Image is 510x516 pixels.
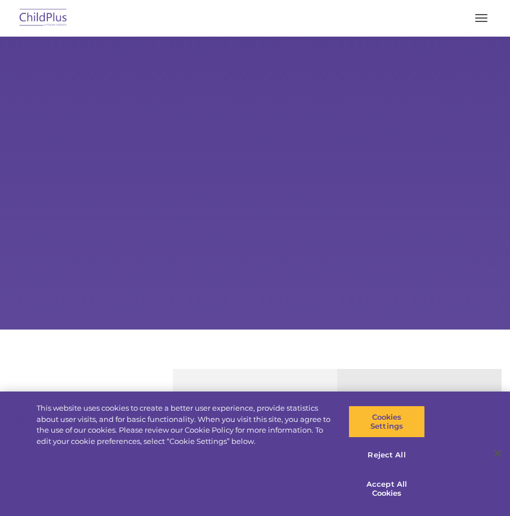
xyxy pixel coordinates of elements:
button: Cookies Settings [348,406,425,438]
button: Close [485,441,510,466]
div: This website uses cookies to create a better user experience, provide statistics about user visit... [37,403,333,447]
button: Accept All Cookies [348,473,425,505]
button: Reject All [348,443,425,467]
img: ChildPlus by Procare Solutions [17,5,70,32]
